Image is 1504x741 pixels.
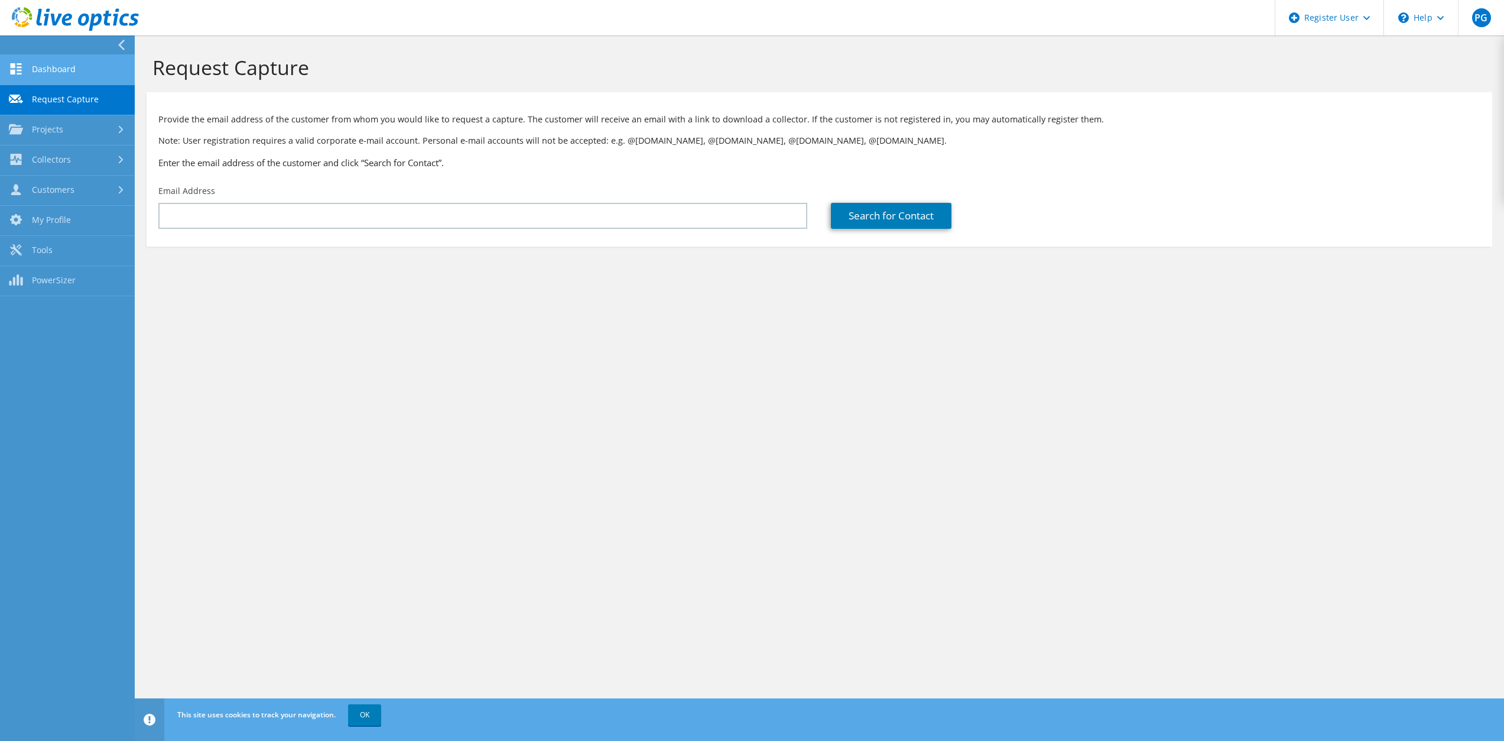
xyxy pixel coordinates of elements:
h3: Enter the email address of the customer and click “Search for Contact”. [158,156,1480,169]
span: This site uses cookies to track your navigation. [177,710,336,720]
a: OK [348,704,381,726]
h1: Request Capture [152,55,1480,80]
label: Email Address [158,185,215,197]
p: Note: User registration requires a valid corporate e-mail account. Personal e-mail accounts will ... [158,134,1480,147]
a: Search for Contact [831,203,951,229]
p: Provide the email address of the customer from whom you would like to request a capture. The cust... [158,113,1480,126]
span: PG [1472,8,1491,27]
svg: \n [1398,12,1409,23]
